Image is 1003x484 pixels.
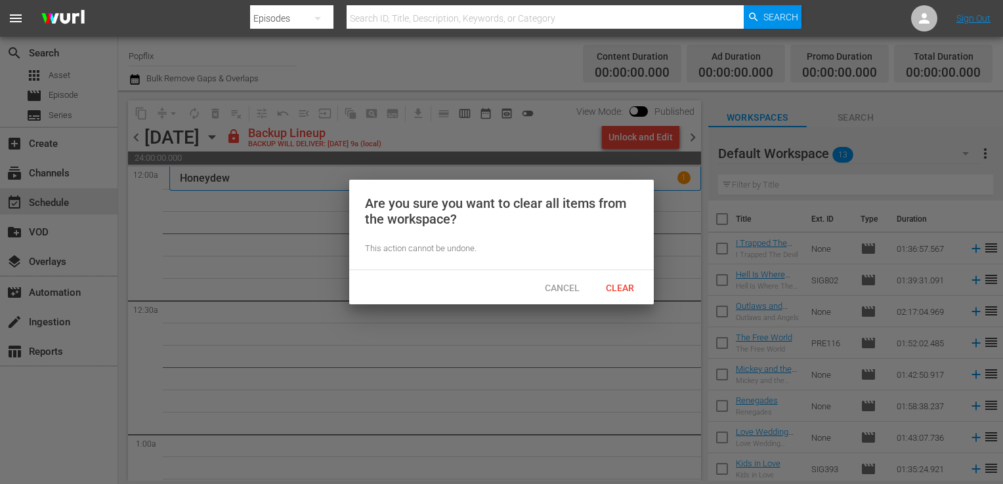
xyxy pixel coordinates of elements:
button: Search [744,5,801,29]
img: ans4CAIJ8jUAAAAAAAAAAAAAAAAAAAAAAAAgQb4GAAAAAAAAAAAAAAAAAAAAAAAAJMjXAAAAAAAAAAAAAAAAAAAAAAAAgAT5G... [32,3,95,34]
a: Sign Out [956,13,991,24]
span: menu [8,10,24,26]
span: Cancel [534,283,590,293]
span: Search [763,5,798,29]
button: Cancel [533,275,591,299]
div: This action cannot be undone. [365,243,638,255]
span: Clear [595,283,645,293]
div: Are you sure you want to clear all items from the workspace? [365,195,638,227]
button: Clear [591,275,649,299]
